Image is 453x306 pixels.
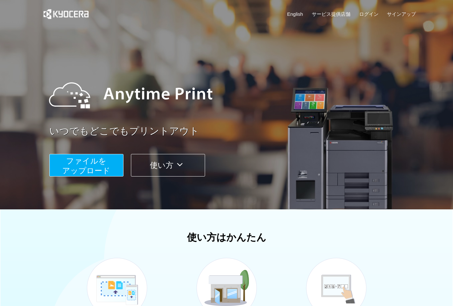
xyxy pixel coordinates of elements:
a: ログイン [359,11,379,17]
a: English [287,11,303,17]
button: 使い方 [131,154,205,177]
a: いつでもどこでもプリントアウト [49,124,420,138]
a: サインアップ [387,11,416,17]
a: サービス提供店舗 [312,11,350,17]
button: ファイルを​​アップロード [49,154,123,177]
span: ファイルを ​​アップロード [62,157,110,175]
